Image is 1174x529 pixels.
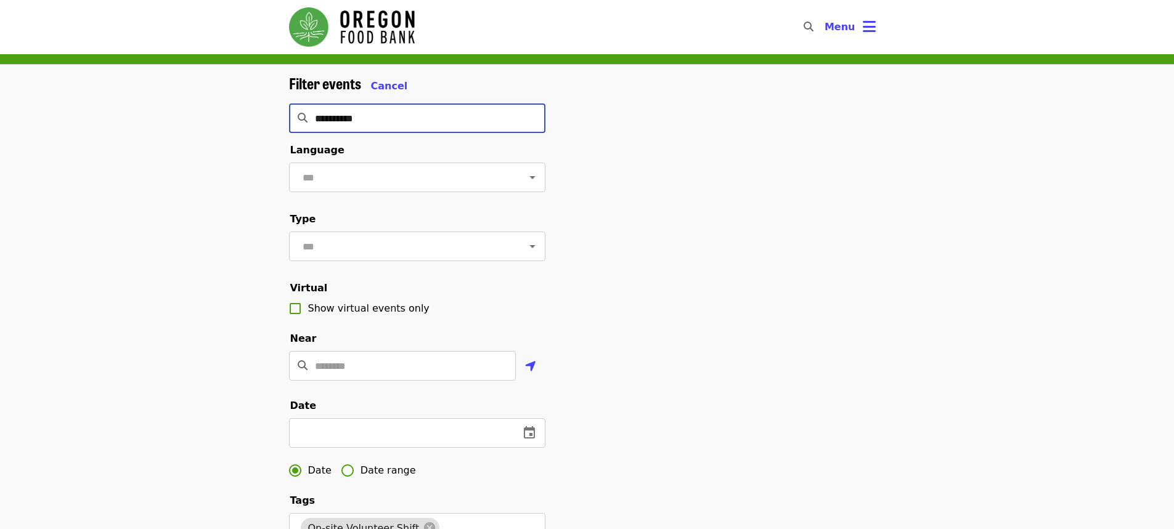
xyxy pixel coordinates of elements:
button: Open [524,238,541,255]
i: location-arrow icon [525,359,536,374]
button: Cancel [371,79,408,94]
button: Toggle account menu [815,12,886,42]
input: Location [315,351,516,381]
input: Search [821,12,831,42]
span: Near [290,333,317,344]
span: Type [290,213,316,225]
span: Cancel [371,80,408,92]
span: Date [290,400,317,411]
span: Language [290,144,344,156]
input: Search [315,103,545,133]
i: search icon [804,21,813,33]
i: search icon [298,112,308,124]
span: Tags [290,495,316,506]
i: search icon [298,360,308,371]
i: bars icon [863,18,876,36]
img: Oregon Food Bank - Home [289,7,415,47]
span: Menu [825,21,855,33]
button: change date [515,418,544,448]
span: Show virtual events only [308,302,430,314]
span: Date [308,463,332,478]
span: Date range [361,463,416,478]
span: Virtual [290,282,328,294]
button: Use my location [516,352,545,382]
span: Filter events [289,72,361,94]
button: Open [524,169,541,186]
